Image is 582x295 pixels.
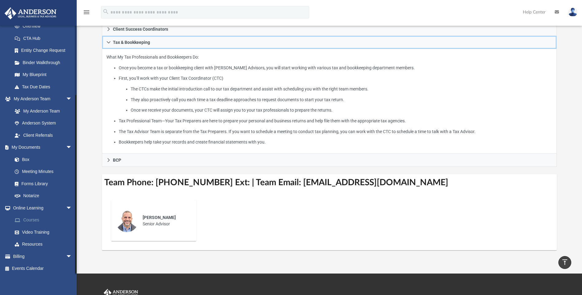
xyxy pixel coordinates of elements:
a: menu [83,12,90,16]
li: Bookkeepers help take your records and create financial statements with you. [119,138,552,146]
div: Tax & Bookkeeping [102,49,557,154]
a: Anderson System [9,117,78,129]
span: arrow_drop_down [66,250,78,263]
a: Binder Walkthrough [9,56,81,69]
a: vertical_align_top [558,256,571,269]
span: Client Success Coordinators [113,27,168,31]
i: search [102,8,109,15]
a: Client Success Coordinators [102,23,557,36]
a: Tax & Bookkeeping [102,36,557,49]
a: Events Calendar [4,262,81,275]
a: Entity Change Request [9,44,81,57]
a: Notarize [9,190,78,202]
h3: Team Phone: [PHONE_NUMBER] Ext: | Team Email: [EMAIL_ADDRESS][DOMAIN_NAME] [102,174,557,191]
span: arrow_drop_down [66,93,78,105]
li: They also proactively call you each time a tax deadline approaches to request documents to start ... [131,96,552,104]
i: vertical_align_top [561,259,569,266]
a: Forms Library [9,178,75,190]
a: Client Referrals [9,129,78,141]
li: Once you become a tax or bookkeeping client with [PERSON_NAME] Advisors, you will start working w... [119,64,552,72]
a: Resources [9,238,81,251]
a: CTA Hub [9,32,81,44]
span: [PERSON_NAME] [143,215,176,220]
a: My Anderson Team [9,105,75,117]
p: What My Tax Professionals and Bookkeepers Do: [106,53,552,146]
a: Meeting Minutes [9,166,78,178]
img: Senior Advisor Pic [115,209,138,232]
a: Overview [9,20,81,33]
a: Courses [9,214,81,226]
span: Tax & Bookkeeping [113,40,150,44]
span: BCP [113,158,121,162]
span: arrow_drop_down [66,202,78,214]
a: My Blueprint [9,69,78,81]
li: First, you’ll work with your Client Tax Coordinator (CTC) [119,75,552,114]
a: Video Training [9,226,78,238]
a: Box [9,153,75,166]
a: Tax Due Dates [9,81,81,93]
li: The Tax Advisor Team is separate from the Tax Preparers. If you want to schedule a meeting to con... [119,128,552,136]
a: Online Learningarrow_drop_down [4,202,81,214]
li: Once we receive your documents, your CTC will assign you to your tax professionals to prepare the... [131,106,552,114]
img: User Pic [568,8,577,17]
li: The CTCs make the initial introduction call to our tax department and assist with scheduling you ... [131,85,552,93]
span: arrow_drop_down [66,141,78,154]
i: menu [83,9,90,16]
a: My Anderson Teamarrow_drop_down [4,93,78,105]
a: BCP [102,154,557,167]
img: Anderson Advisors Platinum Portal [3,7,58,19]
a: Billingarrow_drop_down [4,250,81,262]
div: Senior Advisor [138,210,192,232]
li: Tax Professional Team—Your Tax Preparers are here to prepare your personal and business returns a... [119,117,552,125]
a: My Documentsarrow_drop_down [4,141,78,154]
